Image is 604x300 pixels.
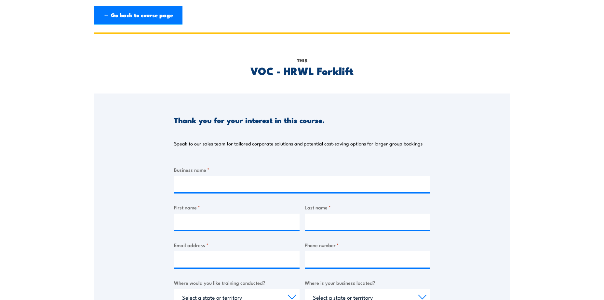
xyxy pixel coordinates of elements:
h2: VOC - HRWL Forklift [174,66,430,75]
label: Where is your business located? [305,279,430,286]
a: ← Go back to course page [94,6,182,25]
p: This [174,57,430,64]
p: Speak to our sales team for tailored corporate solutions and potential cost-saving options for la... [174,140,423,147]
label: Phone number [305,241,430,249]
label: First name [174,204,300,211]
label: Where would you like training conducted? [174,279,300,286]
label: Last name [305,204,430,211]
h3: Thank you for your interest in this course. [174,116,325,124]
label: Business name [174,166,430,173]
label: Email address [174,241,300,249]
